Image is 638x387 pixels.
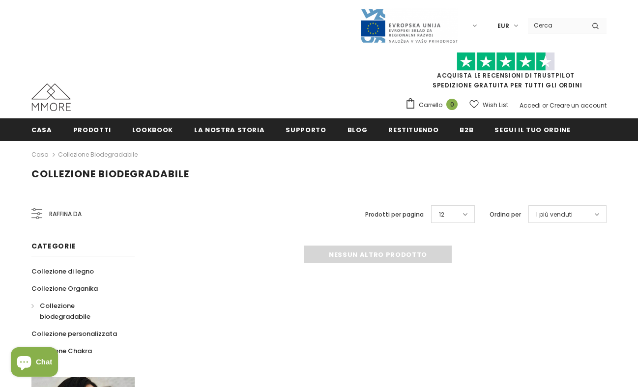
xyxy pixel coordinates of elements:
[73,125,111,135] span: Prodotti
[528,18,584,32] input: Search Site
[31,297,124,325] a: Collezione biodegradabile
[360,8,458,44] img: Javni Razpis
[520,101,541,110] a: Accedi
[73,118,111,140] a: Prodotti
[58,150,138,159] a: Collezione biodegradabile
[31,346,92,356] span: Collezione Chakra
[550,101,607,110] a: Creare un account
[483,100,508,110] span: Wish List
[457,52,555,71] img: Fidati di Pilot Stars
[490,210,521,220] label: Ordina per
[348,125,368,135] span: Blog
[31,241,76,251] span: Categorie
[286,125,326,135] span: supporto
[494,125,570,135] span: Segui il tuo ordine
[439,210,444,220] span: 12
[286,118,326,140] a: supporto
[405,56,607,89] span: SPEDIZIONE GRATUITA PER TUTTI GLI ORDINI
[194,118,264,140] a: La nostra storia
[348,118,368,140] a: Blog
[405,98,463,112] a: Carrello 0
[388,118,438,140] a: Restituendo
[40,301,90,321] span: Collezione biodegradabile
[31,280,98,297] a: Collezione Organika
[31,125,52,135] span: Casa
[360,21,458,29] a: Javni Razpis
[542,101,548,110] span: or
[31,149,49,161] a: Casa
[194,125,264,135] span: La nostra storia
[494,118,570,140] a: Segui il tuo ordine
[365,210,424,220] label: Prodotti per pagina
[460,118,473,140] a: B2B
[388,125,438,135] span: Restituendo
[31,263,94,280] a: Collezione di legno
[31,267,94,276] span: Collezione di legno
[31,118,52,140] a: Casa
[49,209,82,220] span: Raffina da
[132,118,173,140] a: Lookbook
[446,99,458,110] span: 0
[31,329,117,338] span: Collezione personalizzata
[536,210,573,220] span: I più venduti
[469,96,508,113] a: Wish List
[419,100,442,110] span: Carrello
[31,342,92,359] a: Collezione Chakra
[132,125,173,135] span: Lookbook
[31,83,71,111] img: Casi MMORE
[437,71,575,80] a: Acquista le recensioni di TrustPilot
[31,325,117,342] a: Collezione personalizzata
[8,347,61,379] inbox-online-store-chat: Shopify online store chat
[497,21,509,31] span: EUR
[460,125,473,135] span: B2B
[31,167,189,181] span: Collezione biodegradabile
[31,284,98,293] span: Collezione Organika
